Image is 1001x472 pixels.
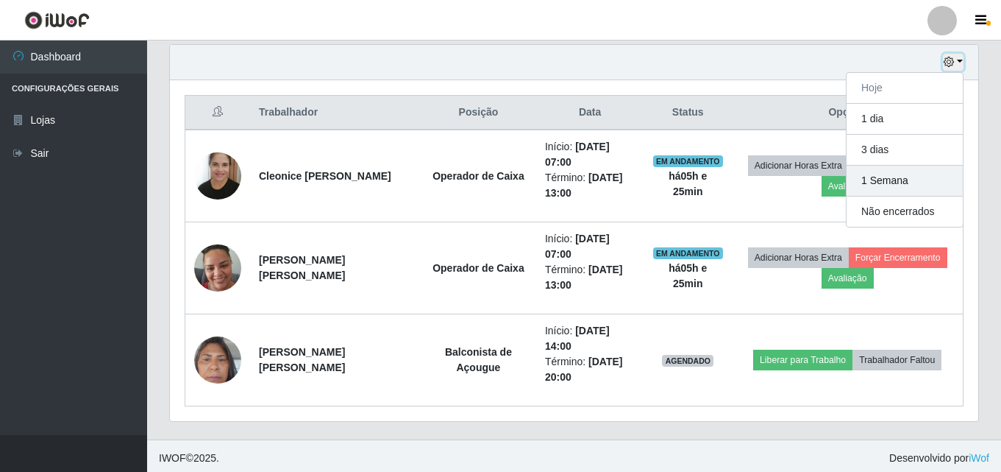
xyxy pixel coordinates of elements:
button: Trabalhador Faltou [852,350,941,370]
strong: [PERSON_NAME] [PERSON_NAME] [259,254,345,281]
strong: há 05 h e 25 min [669,170,707,197]
button: Hoje [847,73,963,104]
li: Término: [545,262,635,293]
strong: Operador de Caixa [432,170,524,182]
span: AGENDADO [662,355,713,367]
th: Status [644,96,732,130]
li: Início: [545,139,635,170]
strong: há 05 h e 25 min [669,262,707,289]
li: Término: [545,354,635,385]
strong: Balconista de Açougue [445,346,512,373]
button: Avaliação [822,268,874,289]
button: 1 Semana [847,166,963,197]
a: iWof [969,452,989,464]
button: 1 dia [847,104,963,135]
button: Liberar para Trabalho [753,350,852,370]
th: Opções [732,96,963,130]
button: Adicionar Horas Extra [748,247,849,268]
button: 3 dias [847,135,963,166]
strong: [PERSON_NAME] [PERSON_NAME] [259,346,345,373]
button: Avaliação [822,176,874,197]
th: Data [536,96,644,130]
li: Início: [545,323,635,354]
span: © 2025 . [159,451,219,466]
span: EM ANDAMENTO [653,155,723,167]
li: Término: [545,170,635,201]
strong: Operador de Caixa [432,262,524,274]
button: Adicionar Horas Extra [748,155,849,176]
button: Não encerrados [847,197,963,227]
li: Início: [545,231,635,262]
span: Desenvolvido por [889,451,989,466]
img: 1727450734629.jpeg [194,144,241,208]
img: CoreUI Logo [24,11,90,29]
th: Trabalhador [250,96,421,130]
time: [DATE] 07:00 [545,141,610,168]
time: [DATE] 14:00 [545,325,610,352]
img: 1706817877089.jpeg [194,328,241,391]
span: EM ANDAMENTO [653,247,723,259]
button: Forçar Encerramento [849,247,947,268]
time: [DATE] 07:00 [545,233,610,260]
span: IWOF [159,452,186,464]
th: Posição [421,96,536,130]
img: 1712933645778.jpeg [194,236,241,299]
strong: Cleonice [PERSON_NAME] [259,170,391,182]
